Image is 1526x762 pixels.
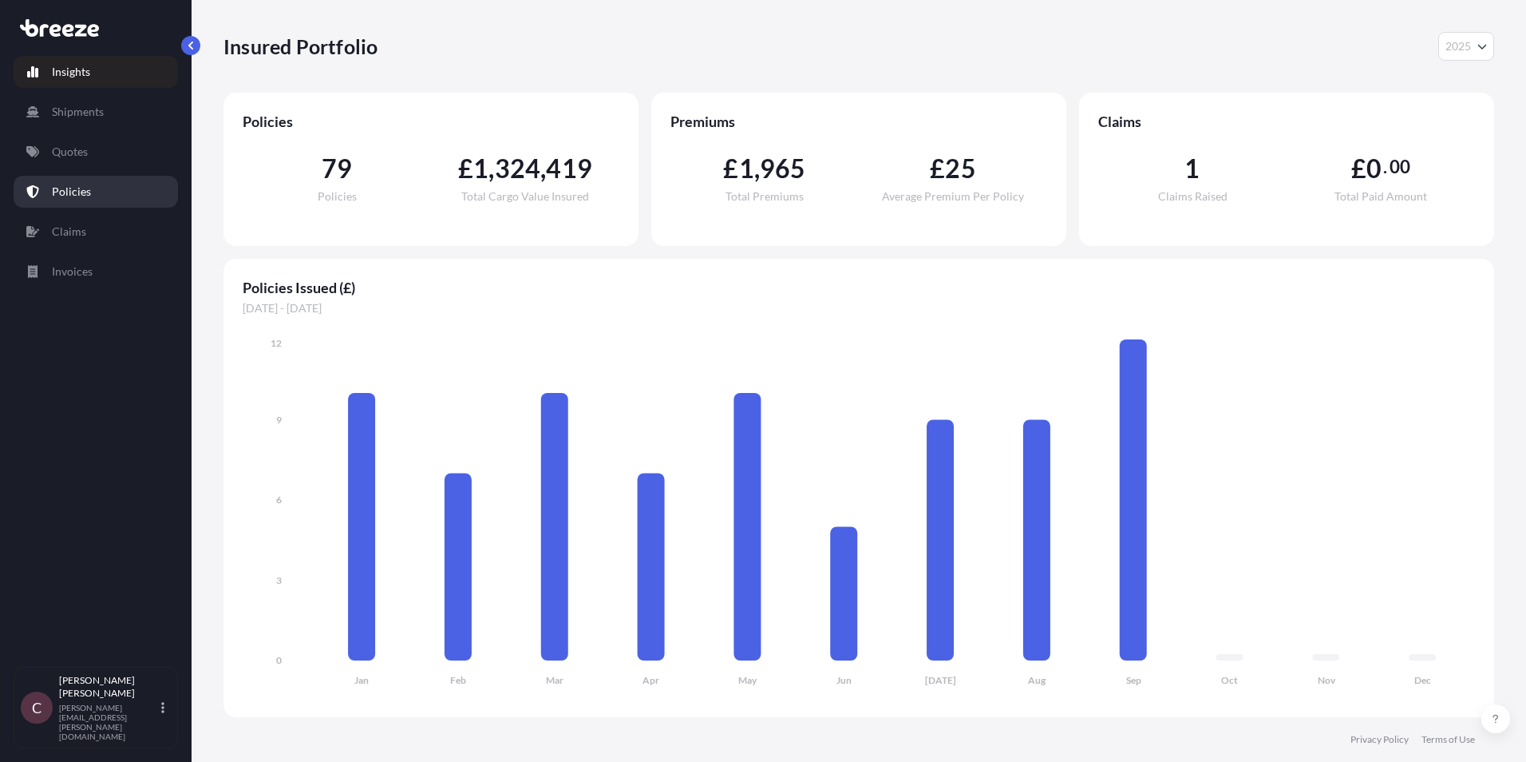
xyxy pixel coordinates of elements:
span: Premiums [670,112,1047,131]
tspan: Mar [546,674,563,686]
p: Insights [52,64,90,80]
span: , [488,156,494,181]
tspan: Jan [354,674,369,686]
span: . [1383,161,1387,173]
p: [PERSON_NAME][EMAIL_ADDRESS][PERSON_NAME][DOMAIN_NAME] [59,703,158,741]
tspan: 3 [276,574,282,586]
p: Policies [52,184,91,200]
span: £ [723,156,738,181]
span: Claims [1098,112,1475,131]
tspan: May [738,674,757,686]
p: Invoices [52,264,93,280]
span: Policies [318,191,357,202]
tspan: Apr [642,674,659,686]
span: 419 [546,156,592,181]
tspan: Feb [450,674,466,686]
tspan: 12 [271,337,282,349]
tspan: Nov [1318,674,1336,686]
span: [DATE] - [DATE] [243,300,1475,316]
span: £ [930,156,945,181]
tspan: Oct [1221,674,1238,686]
tspan: 0 [276,654,282,666]
span: 965 [760,156,806,181]
tspan: 6 [276,494,282,506]
a: Quotes [14,136,178,168]
p: Insured Portfolio [223,34,378,59]
span: £ [1351,156,1366,181]
span: 0 [1366,156,1382,181]
a: Policies [14,176,178,208]
span: C [32,700,42,716]
span: Policies Issued (£) [243,278,1475,297]
a: Claims [14,216,178,248]
button: Year Selector [1438,32,1494,61]
tspan: Jun [836,674,852,686]
span: 1 [739,156,754,181]
tspan: Dec [1414,674,1431,686]
p: Quotes [52,144,88,160]
span: Total Premiums [725,191,804,202]
span: Total Cargo Value Insured [461,191,589,202]
tspan: Sep [1126,674,1141,686]
span: 00 [1390,161,1410,173]
span: 1 [1184,156,1200,181]
p: [PERSON_NAME] [PERSON_NAME] [59,674,158,700]
span: Average Premium Per Policy [882,191,1024,202]
span: 324 [495,156,541,181]
span: , [540,156,546,181]
a: Insights [14,56,178,88]
tspan: [DATE] [925,674,956,686]
span: Claims Raised [1158,191,1228,202]
span: Total Paid Amount [1334,191,1427,202]
a: Privacy Policy [1350,733,1409,746]
span: 1 [473,156,488,181]
span: 79 [322,156,352,181]
span: , [754,156,760,181]
a: Terms of Use [1421,733,1475,746]
tspan: Aug [1028,674,1046,686]
p: Shipments [52,104,104,120]
p: Claims [52,224,86,240]
span: Policies [243,112,619,131]
tspan: 9 [276,414,282,426]
a: Shipments [14,96,178,128]
span: 2025 [1445,38,1471,54]
span: 25 [945,156,975,181]
span: £ [458,156,473,181]
a: Invoices [14,256,178,288]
